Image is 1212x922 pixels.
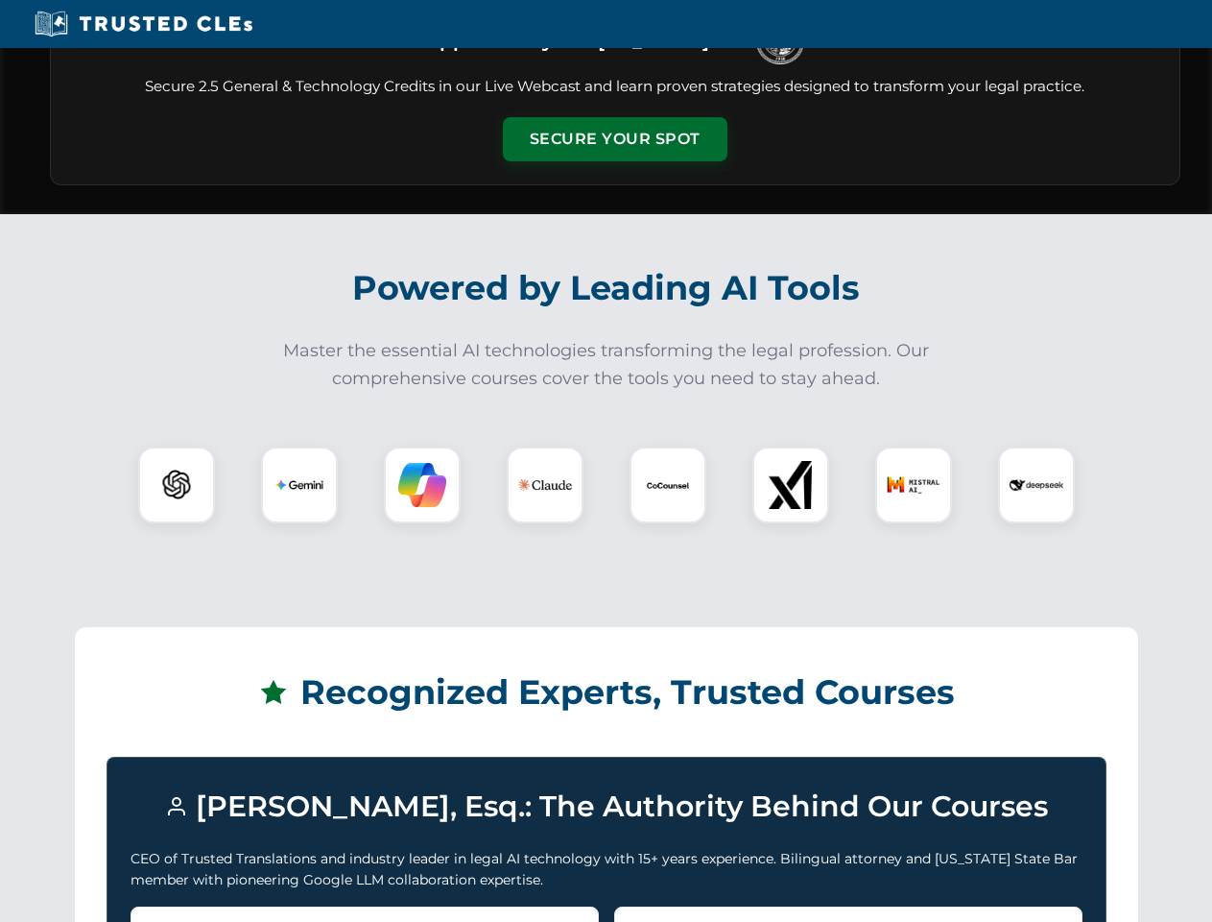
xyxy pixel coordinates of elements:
[275,461,323,509] img: Gemini Logo
[271,337,942,393] p: Master the essential AI technologies transforming the legal profession. Our comprehensive courses...
[398,461,446,509] img: Copilot Logo
[875,447,952,523] div: Mistral AI
[74,76,1156,98] p: Secure 2.5 General & Technology Credits in our Live Webcast and learn proven strategies designed ...
[384,447,461,523] div: Copilot
[138,447,215,523] div: ChatGPT
[1010,458,1063,512] img: DeepSeek Logo
[767,461,815,509] img: xAI Logo
[644,461,692,509] img: CoCounsel Logo
[261,447,338,523] div: Gemini
[503,117,727,161] button: Secure Your Spot
[887,458,940,512] img: Mistral AI Logo
[752,447,829,523] div: xAI
[507,447,583,523] div: Claude
[75,255,1138,322] h2: Powered by Leading AI Tools
[131,848,1082,891] p: CEO of Trusted Translations and industry leader in legal AI technology with 15+ years experience....
[149,457,204,513] img: ChatGPT Logo
[29,10,258,38] img: Trusted CLEs
[518,458,572,512] img: Claude Logo
[630,447,706,523] div: CoCounsel
[998,447,1075,523] div: DeepSeek
[131,781,1082,833] h3: [PERSON_NAME], Esq.: The Authority Behind Our Courses
[107,659,1106,726] h2: Recognized Experts, Trusted Courses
